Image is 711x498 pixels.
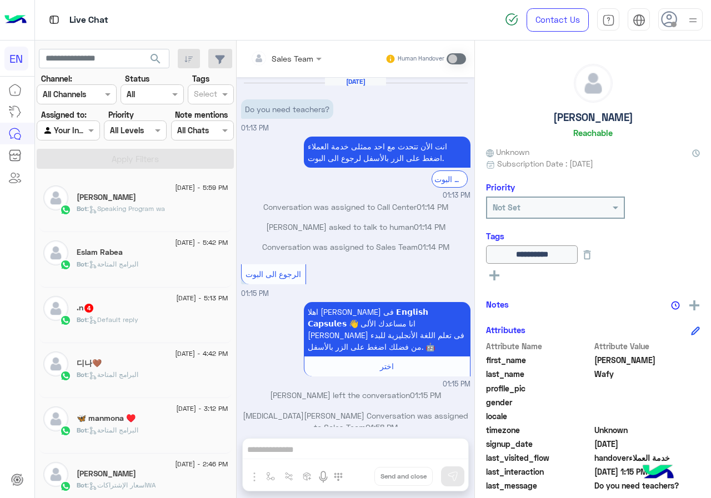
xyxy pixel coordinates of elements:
span: first_name [486,354,592,366]
span: last_visited_flow [486,452,592,464]
img: tab [633,14,645,27]
span: 2025-09-14T10:15:11.246Z [594,466,700,477]
span: Subscription Date : [DATE] [497,158,593,169]
span: 01:15 PM [443,379,470,390]
span: Bot [77,315,87,324]
span: last_message [486,480,592,491]
span: Attribute Name [486,340,592,352]
span: 2025-09-14T10:13:59.977Z [594,438,700,450]
p: [PERSON_NAME] asked to talk to human [241,221,470,233]
img: defaultAdmin.png [43,185,68,210]
p: [PERSON_NAME] left the conversation [241,389,470,401]
h6: Attributes [486,325,525,335]
p: Conversation was assigned to Call Center [241,201,470,213]
p: 14/9/2025, 1:13 PM [241,99,333,119]
span: 01:58 PM [365,422,398,432]
span: : البرامج المتاحة [87,426,138,434]
span: 01:13 PM [241,124,269,132]
span: 01:13 PM [443,190,470,201]
img: tab [602,14,615,27]
label: Priority [108,109,134,120]
span: Bot [77,370,87,379]
img: Logo [4,8,27,32]
img: defaultAdmin.png [43,351,68,376]
img: defaultAdmin.png [43,406,68,431]
label: Assigned to: [41,109,87,120]
img: spinner [505,13,518,26]
button: search [142,49,169,73]
div: EN [4,47,28,71]
p: Conversation was assigned to Sales Team [241,241,470,253]
h5: Eslam Rabea [77,248,123,257]
span: Unknown [594,424,700,436]
span: last_interaction [486,466,592,477]
img: defaultAdmin.png [43,296,68,321]
span: [DATE] - 2:46 PM [175,459,228,469]
h6: Tags [486,231,700,241]
span: timezone [486,424,592,436]
span: 01:14 PM [418,242,449,251]
span: [DATE] - 5:13 PM [176,293,228,303]
label: Status [125,73,149,84]
span: 01:15 PM [241,289,269,298]
span: : Speaking Program wa [87,204,165,213]
span: : Default reply [87,315,138,324]
img: tab [47,13,61,27]
h5: 디나🤎 [77,359,102,368]
img: hulul-logo.png [639,454,678,492]
p: Live Chat [69,13,108,28]
h6: [DATE] [325,78,386,85]
h5: [PERSON_NAME] [553,111,633,124]
h6: Priority [486,182,515,192]
span: Wafy [594,368,700,380]
span: 4 [84,304,93,313]
img: WhatsApp [60,204,71,215]
p: 14/9/2025, 1:15 PM [304,302,470,356]
span: locale [486,410,592,422]
span: : اسعار الإشتراكاتWA [87,481,156,489]
img: profile [686,13,700,27]
span: Bot [77,426,87,434]
span: handoverخدمة العملاء [594,452,700,464]
span: [DATE] - 5:42 PM [175,238,228,248]
span: 01:14 PM [417,202,448,212]
span: [DATE] - 4:42 PM [175,349,228,359]
h5: .n [77,303,94,313]
span: 01:15 PM [410,390,441,400]
img: WhatsApp [60,481,71,492]
h5: Abdullah Ahmed [77,193,136,202]
button: Apply Filters [37,149,234,169]
img: WhatsApp [60,425,71,436]
img: add [689,300,699,310]
span: Bot [77,481,87,489]
span: search [149,52,162,66]
h6: Reachable [573,128,613,138]
img: notes [671,301,680,310]
img: WhatsApp [60,370,71,381]
span: اختر [380,361,394,371]
span: [DATE] - 3:12 PM [176,404,228,414]
img: WhatsApp [60,315,71,326]
span: profile_pic [486,383,592,394]
span: : البرامج المتاحة [87,370,138,379]
h5: 🦋 manmona ♥️ [77,414,136,423]
h6: Notes [486,299,509,309]
span: [DATE] - 5:59 PM [175,183,228,193]
p: 14/9/2025, 1:13 PM [304,137,470,168]
span: Bot [77,204,87,213]
a: tab [597,8,619,32]
span: 01:14 PM [414,222,445,232]
span: Aya [594,354,700,366]
span: الرجوع الى البوت [246,269,301,279]
small: Human Handover [398,54,444,63]
span: last_name [486,368,592,380]
a: Contact Us [527,8,589,32]
img: WhatsApp [60,259,71,270]
span: : البرامج المتاحة [87,260,138,268]
div: الرجوع الى البوت [432,170,468,188]
span: Bot [77,260,87,268]
label: Note mentions [175,109,228,120]
span: gender [486,396,592,408]
span: Do you need teachers? [594,480,700,491]
h5: نسمه محمد [77,469,136,479]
